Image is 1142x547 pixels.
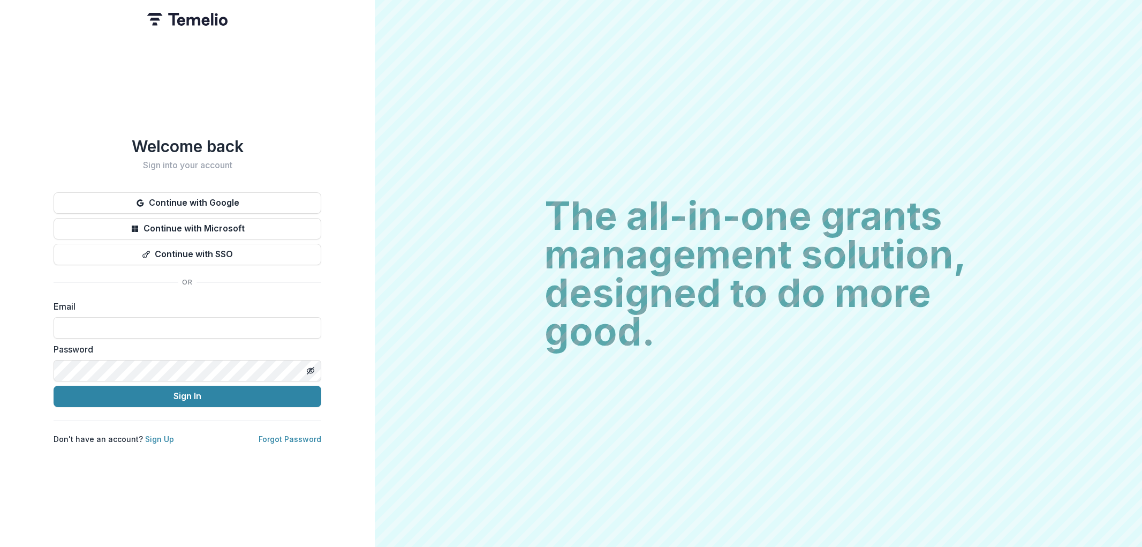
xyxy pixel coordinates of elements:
label: Email [54,300,315,313]
h1: Welcome back [54,137,321,156]
button: Toggle password visibility [302,362,319,379]
button: Continue with Google [54,192,321,214]
img: Temelio [147,13,228,26]
button: Continue with SSO [54,244,321,265]
button: Sign In [54,386,321,407]
button: Continue with Microsoft [54,218,321,239]
label: Password [54,343,315,356]
h2: Sign into your account [54,160,321,170]
a: Forgot Password [259,434,321,444]
a: Sign Up [145,434,174,444]
p: Don't have an account? [54,433,174,445]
